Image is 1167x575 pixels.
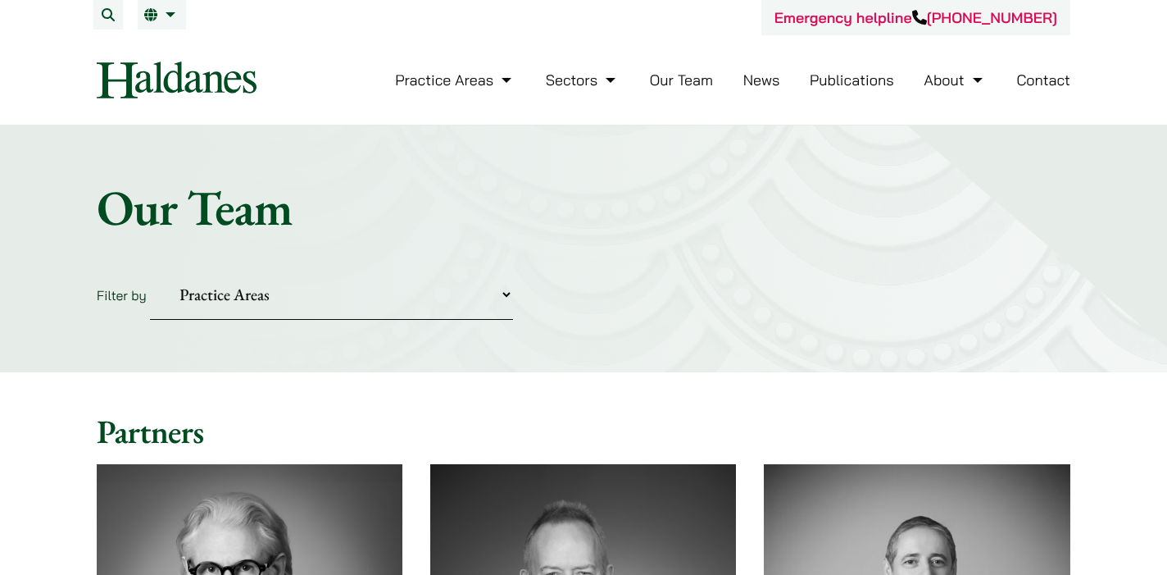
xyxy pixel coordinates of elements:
a: Our Team [650,71,713,89]
a: Practice Areas [395,71,515,89]
img: Logo of Haldanes [97,62,257,98]
a: Sectors [546,71,620,89]
h1: Our Team [97,178,1070,237]
h2: Partners [97,412,1070,451]
a: Publications [810,71,894,89]
label: Filter by [97,287,147,303]
a: News [743,71,780,89]
a: Emergency helpline[PHONE_NUMBER] [774,8,1057,27]
a: EN [144,8,179,21]
a: About [924,71,986,89]
a: Contact [1016,71,1070,89]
